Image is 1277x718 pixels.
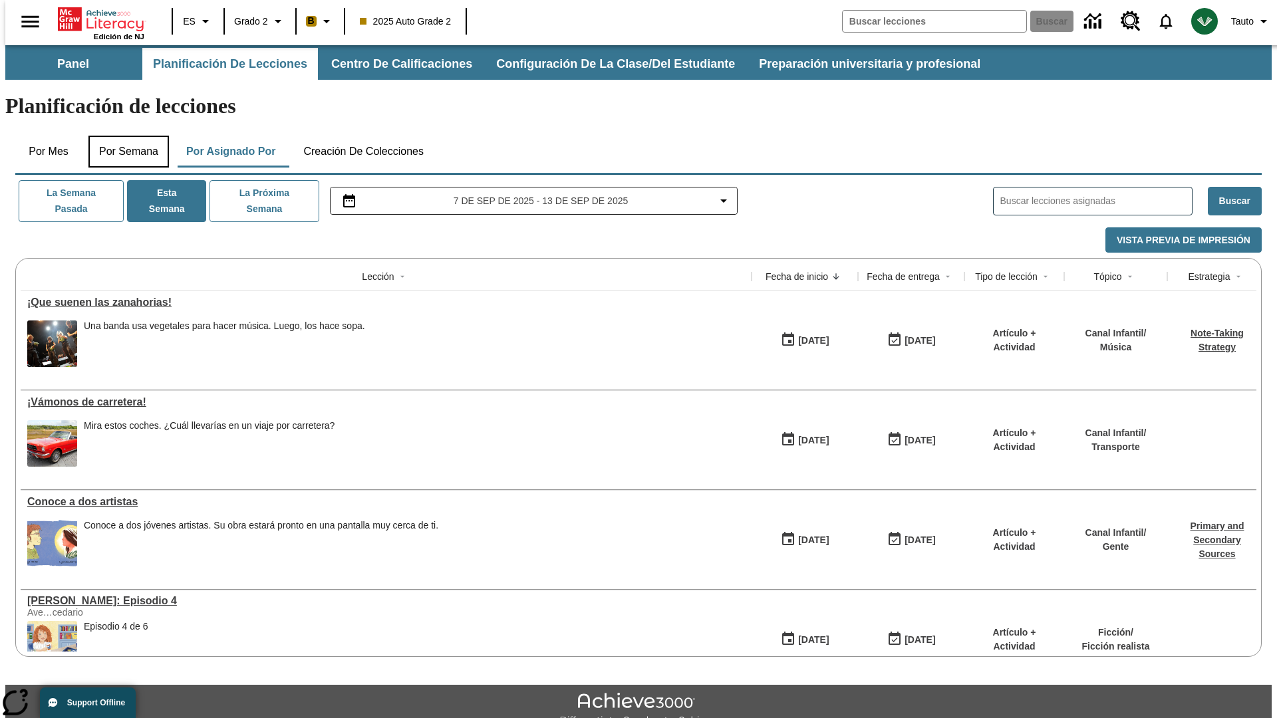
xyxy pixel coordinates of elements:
[883,328,940,353] button: 09/07/25: Último día en que podrá accederse la lección
[776,328,833,353] button: 09/07/25: Primer día en que estuvo disponible la lección
[5,45,1272,80] div: Subbarra de navegación
[27,607,227,618] div: Ave…cedario
[971,326,1058,354] p: Artículo + Actividad
[1191,8,1218,35] img: avatar image
[27,520,77,566] img: Un autorretrato caricaturesco de Maya Halko y uno realista de Lyla Sowder-Yuson.
[84,420,335,467] div: Mira estos coches. ¿Cuál llevarías en un viaje por carretera?
[971,426,1058,454] p: Artículo + Actividad
[94,33,144,41] span: Edición de NJ
[177,9,219,33] button: Lenguaje: ES, Selecciona un idioma
[27,496,745,508] div: Conoce a dos artistas
[798,432,829,449] div: [DATE]
[798,632,829,648] div: [DATE]
[5,48,992,80] div: Subbarra de navegación
[828,269,844,285] button: Sort
[27,496,745,508] a: Conoce a dos artistas, Lecciones
[142,48,318,80] button: Planificación de lecciones
[971,626,1058,654] p: Artículo + Actividad
[905,632,935,648] div: [DATE]
[84,621,148,667] div: Episodio 4 de 6
[1226,9,1277,33] button: Perfil/Configuración
[971,526,1058,554] p: Artículo + Actividad
[1076,3,1113,40] a: Centro de información
[11,2,50,41] button: Abrir el menú lateral
[84,520,438,566] div: Conoce a dos jóvenes artistas. Su obra estará pronto en una pantalla muy cerca de ti.
[229,9,291,33] button: Grado: Grado 2, Elige un grado
[27,621,77,667] img: Elena está sentada en la mesa de clase, poniendo pegamento en un trozo de papel. Encima de la mes...
[293,136,434,168] button: Creación de colecciones
[58,5,144,41] div: Portada
[766,270,828,283] div: Fecha de inicio
[975,270,1038,283] div: Tipo de lección
[798,332,829,349] div: [DATE]
[1191,521,1244,559] a: Primary and Secondary Sources
[183,15,196,29] span: ES
[27,420,77,467] img: Un auto Ford Mustang rojo descapotable estacionado en un suelo adoquinado delante de un campo
[84,621,148,632] div: Episodio 4 de 6
[67,698,125,707] span: Support Offline
[883,527,940,552] button: 09/07/25: Último día en que podrá accederse la lección
[716,193,732,209] svg: Collapse Date Range Filter
[883,427,940,453] button: 09/07/25: Último día en que podrá accederse la lección
[1085,326,1147,340] p: Canal Infantil /
[1093,270,1121,283] div: Tópico
[905,332,935,349] div: [DATE]
[1113,3,1149,39] a: Centro de recursos, Se abrirá en una pestaña nueva.
[867,270,940,283] div: Fecha de entrega
[1085,526,1147,540] p: Canal Infantil /
[454,194,629,208] span: 7 de sep de 2025 - 13 de sep de 2025
[127,180,206,222] button: Esta semana
[1085,340,1147,354] p: Música
[1230,269,1246,285] button: Sort
[1082,626,1150,640] p: Ficción /
[84,320,365,332] div: Una banda usa vegetales para hacer música. Luego, los hace sopa.
[1149,4,1183,39] a: Notificaciones
[234,15,268,29] span: Grado 2
[905,532,935,548] div: [DATE]
[776,527,833,552] button: 09/07/25: Primer día en que estuvo disponible la lección
[27,297,745,308] div: ¡Que suenen las zanahorias!
[27,396,745,408] a: ¡Vámonos de carretera!, Lecciones
[905,432,935,449] div: [DATE]
[40,687,136,718] button: Support Offline
[27,595,745,607] a: Elena Menope: Episodio 4, Lecciones
[1188,270,1230,283] div: Estrategia
[27,396,745,408] div: ¡Vámonos de carretera!
[308,13,315,29] span: B
[27,320,77,367] img: Un grupo de personas vestidas de negro toca música en un escenario.
[1085,440,1147,454] p: Transporte
[210,180,319,222] button: La próxima semana
[940,269,956,285] button: Sort
[336,193,732,209] button: Seleccione el intervalo de fechas opción del menú
[1231,15,1254,29] span: Tauto
[776,427,833,453] button: 09/07/25: Primer día en que estuvo disponible la lección
[1082,640,1150,654] p: Ficción realista
[84,420,335,431] div: Mira estos coches. ¿Cuál llevarías en un viaje por carretera?
[19,180,124,222] button: La semana pasada
[798,532,829,548] div: [DATE]
[1122,269,1138,285] button: Sort
[15,136,82,168] button: Por mes
[776,627,833,652] button: 09/07/25: Primer día en que estuvo disponible la lección
[7,48,140,80] button: Panel
[1085,426,1147,440] p: Canal Infantil /
[883,627,940,652] button: 09/07/25: Último día en que podrá accederse la lección
[1105,227,1262,253] button: Vista previa de impresión
[84,520,438,531] div: Conoce a dos jóvenes artistas. Su obra estará pronto en una pantalla muy cerca de ti.
[748,48,991,80] button: Preparación universitaria y profesional
[1000,191,1192,211] input: Buscar lecciones asignadas
[1085,540,1147,554] p: Gente
[84,320,365,367] div: Una banda usa vegetales para hacer música. Luego, los hace sopa.
[321,48,483,80] button: Centro de calificaciones
[394,269,410,285] button: Sort
[58,6,144,33] a: Portada
[1038,269,1054,285] button: Sort
[5,94,1272,118] h1: Planificación de lecciones
[362,270,394,283] div: Lección
[843,11,1026,32] input: Buscar campo
[1191,328,1244,352] a: Note-Taking Strategy
[301,9,340,33] button: Boost El color de la clase es anaranjado claro. Cambiar el color de la clase.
